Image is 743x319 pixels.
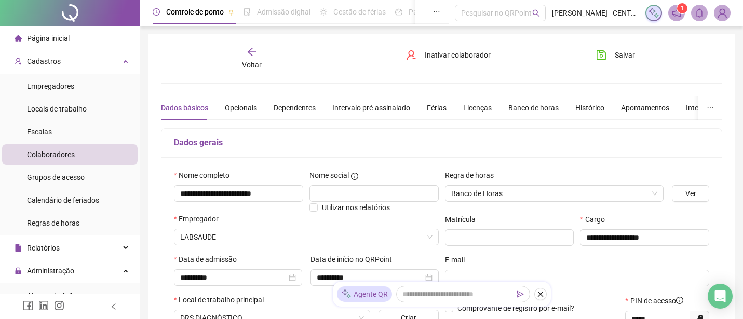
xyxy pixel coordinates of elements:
span: Grupos de acesso [27,173,85,182]
span: Utilizar nos relatórios [322,203,390,212]
div: Apontamentos [621,102,669,114]
span: Voltar [242,61,262,69]
span: instagram [54,300,64,311]
span: Gestão de férias [333,8,386,16]
label: Data de admissão [174,254,244,265]
button: ellipsis [698,96,722,120]
span: clock-circle [153,8,160,16]
h5: Dados gerais [174,136,709,149]
span: arrow-left [247,47,257,57]
span: lock [15,267,22,274]
span: Comprovante de registro por e-mail? [457,304,574,312]
img: 65746 [714,5,730,21]
span: send [517,290,524,298]
div: Open Intercom Messenger [708,284,733,309]
label: Regra de horas [445,170,501,181]
span: save [596,50,606,60]
span: Regras de horas [27,219,79,227]
span: Salvar [615,49,635,61]
span: Locais de trabalho [27,105,87,113]
span: Página inicial [27,34,70,43]
span: Inativar colaborador [425,49,491,61]
span: Escalas [27,128,52,136]
div: Férias [427,102,447,114]
img: sparkle-icon.fc2bf0ac1784a2077858766a79e2daf3.svg [648,7,659,19]
span: ellipsis [707,104,714,111]
label: Local de trabalho principal [174,294,271,306]
span: info-circle [676,297,683,304]
div: Dependentes [274,102,316,114]
sup: 1 [677,3,687,13]
span: user-delete [406,50,416,60]
span: Empregadores [27,82,74,90]
span: DRS DIAGNÓSTICO [180,229,433,245]
span: Relatórios [27,244,60,252]
div: Dados básicos [161,102,208,114]
span: Administração [27,267,74,275]
span: Banco de Horas [451,186,658,201]
span: left [110,303,117,310]
span: Calendário de feriados [27,196,99,204]
label: Matrícula [445,214,482,225]
label: E-mail [445,254,471,266]
div: Agente QR [337,286,392,302]
span: Cadastros [27,57,61,65]
span: Controle de ponto [166,8,224,16]
span: Ajustes da folha [27,292,79,300]
span: [PERSON_NAME] - CENTRO MEDICO DR SAUDE LTDA [552,7,639,19]
span: info-circle [351,173,358,180]
span: PIN de acesso [630,295,683,307]
label: Cargo [580,214,611,225]
span: Admissão digital [257,8,310,16]
span: Nome social [309,170,349,181]
span: close [537,290,544,298]
span: Colaboradores [27,150,75,159]
span: bell [695,8,704,18]
span: Ver [685,188,696,199]
label: Empregador [174,213,225,225]
span: file-done [244,8,251,16]
span: search [532,9,540,17]
span: 1 [681,5,684,12]
div: Opcionais [225,102,257,114]
span: notification [672,8,681,18]
img: sparkle-icon.fc2bf0ac1784a2077858766a79e2daf3.svg [341,289,352,300]
span: Painel do DP [409,8,449,16]
div: Licenças [463,102,492,114]
div: Intervalo pré-assinalado [332,102,410,114]
div: Histórico [575,102,604,114]
span: sun [320,8,327,16]
div: Integrações [686,102,724,114]
span: facebook [23,300,33,311]
span: pushpin [228,9,234,16]
span: user-add [15,58,22,65]
label: Nome completo [174,170,236,181]
span: dashboard [395,8,402,16]
span: linkedin [38,300,49,311]
span: home [15,35,22,42]
label: Data de início no QRPoint [310,254,399,265]
div: Banco de horas [508,102,559,114]
button: Ver [672,185,709,202]
button: Inativar colaborador [398,47,498,63]
span: file [15,244,22,252]
span: ellipsis [433,8,440,16]
button: Salvar [588,47,643,63]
